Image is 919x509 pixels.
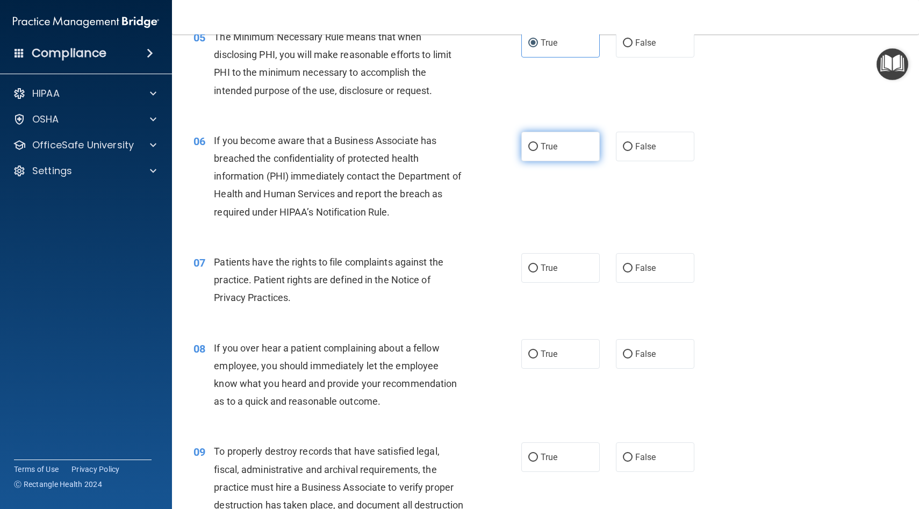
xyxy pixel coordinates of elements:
[541,38,557,48] span: True
[193,342,205,355] span: 08
[32,139,134,152] p: OfficeSafe University
[541,263,557,273] span: True
[541,452,557,462] span: True
[32,113,59,126] p: OSHA
[635,349,656,359] span: False
[13,139,156,152] a: OfficeSafe University
[635,452,656,462] span: False
[13,113,156,126] a: OSHA
[214,342,457,407] span: If you over hear a patient complaining about a fellow employee, you should immediately let the em...
[193,135,205,148] span: 06
[71,464,120,475] a: Privacy Policy
[528,143,538,151] input: True
[193,31,205,44] span: 05
[623,39,633,47] input: False
[214,31,451,96] span: The Minimum Necessary Rule means that when disclosing PHI, you will make reasonable efforts to li...
[32,164,72,177] p: Settings
[528,350,538,359] input: True
[623,264,633,273] input: False
[13,87,156,100] a: HIPAA
[214,135,461,218] span: If you become aware that a Business Associate has breached the confidentiality of protected healt...
[13,164,156,177] a: Settings
[623,350,633,359] input: False
[13,11,159,33] img: PMB logo
[528,39,538,47] input: True
[193,256,205,269] span: 07
[32,46,106,61] h4: Compliance
[623,143,633,151] input: False
[635,141,656,152] span: False
[528,454,538,462] input: True
[528,264,538,273] input: True
[635,38,656,48] span: False
[14,464,59,475] a: Terms of Use
[635,263,656,273] span: False
[541,141,557,152] span: True
[14,479,102,490] span: Ⓒ Rectangle Health 2024
[877,48,908,80] button: Open Resource Center
[623,454,633,462] input: False
[214,256,443,303] span: Patients have the rights to file complaints against the practice. Patient rights are defined in t...
[193,446,205,458] span: 09
[541,349,557,359] span: True
[32,87,60,100] p: HIPAA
